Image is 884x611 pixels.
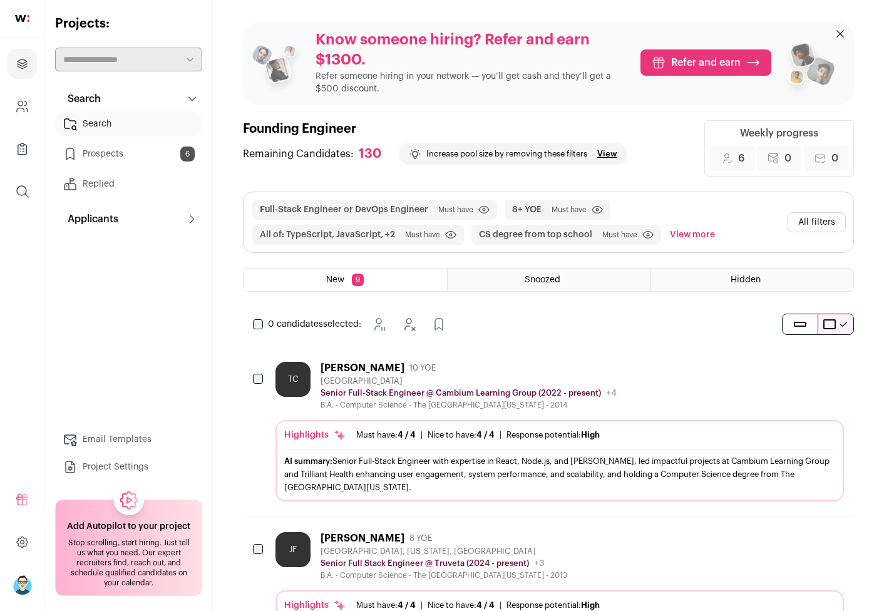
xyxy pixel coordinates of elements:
a: Search [55,111,202,136]
span: 10 YOE [409,363,436,373]
span: 4 / 4 [398,431,416,439]
a: TC [PERSON_NAME] 10 YOE [GEOGRAPHIC_DATA] Senior Full-Stack Engineer @ Cambium Learning Group (20... [275,362,844,501]
span: Snoozed [525,275,560,284]
span: 6 [180,146,195,162]
a: Replied [55,172,202,197]
p: Increase pool size by removing these filters [426,149,587,159]
button: All filters [788,212,846,232]
p: Senior Full Stack Engineer @ Truveta (2024 - present) [321,558,529,568]
div: Must have: [356,600,416,610]
span: 8 YOE [409,533,432,543]
a: Snoozed [448,269,650,291]
span: 0 [784,151,791,166]
span: Hidden [731,275,761,284]
span: Must have [602,230,637,240]
div: Nice to have: [428,430,495,440]
div: B.A. - Computer Science - The [GEOGRAPHIC_DATA][US_STATE] - 2013 [321,570,567,580]
span: 0 candidates [268,320,323,329]
button: Full-Stack Engineer or DevOps Engineer [260,203,428,216]
img: referral_people_group_1-3817b86375c0e7f77b15e9e1740954ef64e1f78137dd7e9f4ff27367cb2cd09a.png [250,40,306,95]
img: referral_people_group_2-7c1ec42c15280f3369c0665c33c00ed472fd7f6af9dd0ec46c364f9a93ccf9a4.png [781,38,836,98]
span: +4 [606,389,617,398]
div: B.A. - Computer Science - The [GEOGRAPHIC_DATA][US_STATE] - 2014 [321,400,617,410]
div: Response potential: [506,430,600,440]
a: Projects [8,49,37,79]
div: Senior Full-Stack Engineer with expertise in React, Node.js, and [PERSON_NAME], led impactful pro... [284,454,835,494]
a: View [597,149,617,159]
span: 9 [352,274,364,286]
p: Applicants [60,212,118,227]
a: Refer and earn [640,49,771,76]
button: View more [667,225,717,245]
p: Know someone hiring? Refer and earn $1300. [316,30,630,70]
a: Email Templates [55,427,202,452]
div: Stop scrolling, start hiring. Just tell us what you need. Our expert recruiters find, reach out, ... [63,538,194,588]
span: 0 [831,151,838,166]
span: High [581,601,600,609]
div: Highlights [284,429,346,441]
p: Refer someone hiring in your network — you’ll get cash and they’ll get a $500 discount. [316,70,630,95]
button: Applicants [55,207,202,232]
span: 4 / 4 [398,601,416,609]
h2: Add Autopilot to your project [67,520,190,533]
h2: Projects: [55,15,202,33]
span: 4 / 4 [476,431,495,439]
button: 8+ YOE [512,203,542,216]
span: Must have [405,230,440,240]
img: wellfound-shorthand-0d5821cbd27db2630d0214b213865d53afaa358527fdda9d0ea32b1df1b89c2c.svg [15,15,29,22]
span: 4 / 4 [476,601,495,609]
a: Company and ATS Settings [8,91,37,121]
a: Project Settings [55,454,202,480]
span: 6 [738,151,744,166]
div: TC [275,362,311,397]
h1: Founding Engineer [243,120,627,138]
div: Weekly progress [740,126,818,141]
button: CS degree from top school [479,228,592,241]
div: JF [275,532,311,567]
div: Response potential: [506,600,600,610]
a: Add Autopilot to your project Stop scrolling, start hiring. Just tell us what you need. Our exper... [55,500,202,596]
div: Must have: [356,430,416,440]
span: +3 [534,559,545,568]
span: selected: [268,318,361,331]
span: New [326,275,344,284]
span: AI summary: [284,457,332,465]
button: Open dropdown [13,575,33,595]
div: [GEOGRAPHIC_DATA] [321,376,617,386]
img: 18554173-medium_jpg [13,575,33,595]
ul: | | [356,600,600,610]
ul: | | [356,430,600,440]
span: Must have [552,205,587,215]
div: [GEOGRAPHIC_DATA], [US_STATE], [GEOGRAPHIC_DATA] [321,547,567,557]
span: Remaining Candidates: [243,146,354,162]
button: Search [55,86,202,111]
span: High [581,431,600,439]
a: Company Lists [8,134,37,164]
div: Nice to have: [428,600,495,610]
p: Senior Full-Stack Engineer @ Cambium Learning Group (2022 - present) [321,388,601,398]
div: [PERSON_NAME] [321,532,404,545]
div: [PERSON_NAME] [321,362,404,374]
button: All of: TypeScript, JavaScript, +2 [260,228,395,241]
div: 130 [359,146,381,162]
p: Search [60,91,101,106]
a: Hidden [650,269,853,291]
a: Prospects6 [55,141,202,167]
span: Must have [438,205,473,215]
